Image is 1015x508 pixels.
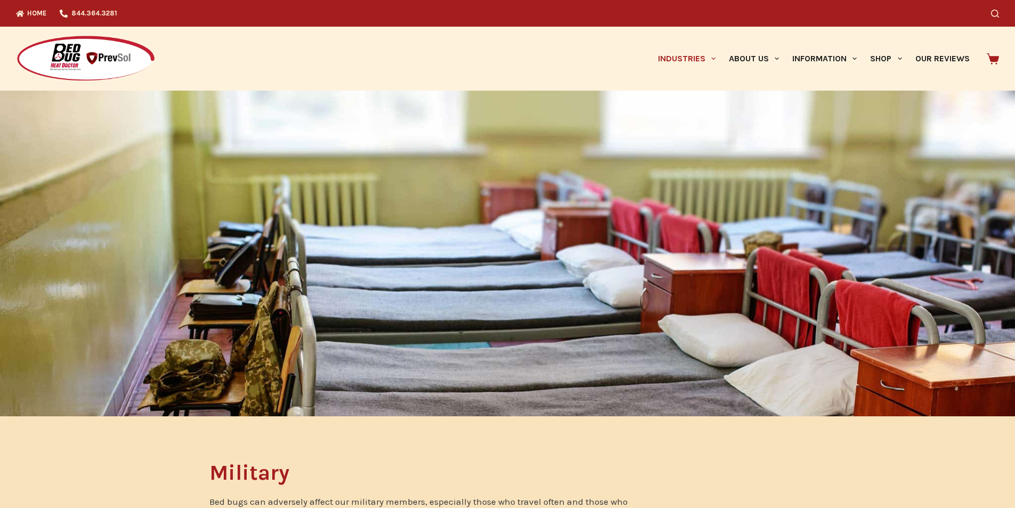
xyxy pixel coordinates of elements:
a: Information [786,27,864,91]
a: About Us [722,27,785,91]
a: Industries [651,27,722,91]
button: Search [991,10,999,18]
a: Shop [864,27,908,91]
a: Our Reviews [908,27,976,91]
img: Prevsol/Bed Bug Heat Doctor [16,35,156,83]
h1: Military [209,462,643,483]
nav: Primary [651,27,976,91]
